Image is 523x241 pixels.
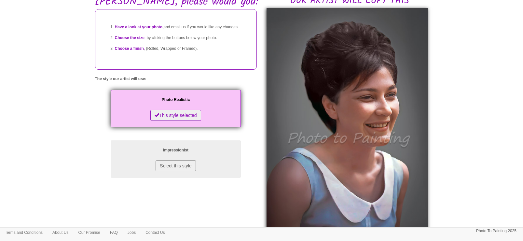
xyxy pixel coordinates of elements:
a: Jobs [123,228,141,237]
p: Photo Realistic [117,96,234,103]
p: Photo To Painting 2025 [476,228,516,234]
span: Choose the size [115,35,145,40]
a: FAQ [105,228,123,237]
p: Impressionist [117,147,234,154]
button: This style selected [150,110,201,121]
li: , by clicking the buttons below your photo. [115,33,250,43]
label: The style our artist will use: [95,76,146,82]
li: , (Rolled, Wrapped or Framed). [115,43,250,54]
li: and email us if you would like any changes. [115,22,250,33]
a: Contact Us [141,228,170,237]
span: Choose a finish [115,46,144,51]
button: Select this style [156,160,196,171]
span: Have a look at your photo, [115,25,164,29]
a: Our Promise [73,228,105,237]
a: About Us [48,228,73,237]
